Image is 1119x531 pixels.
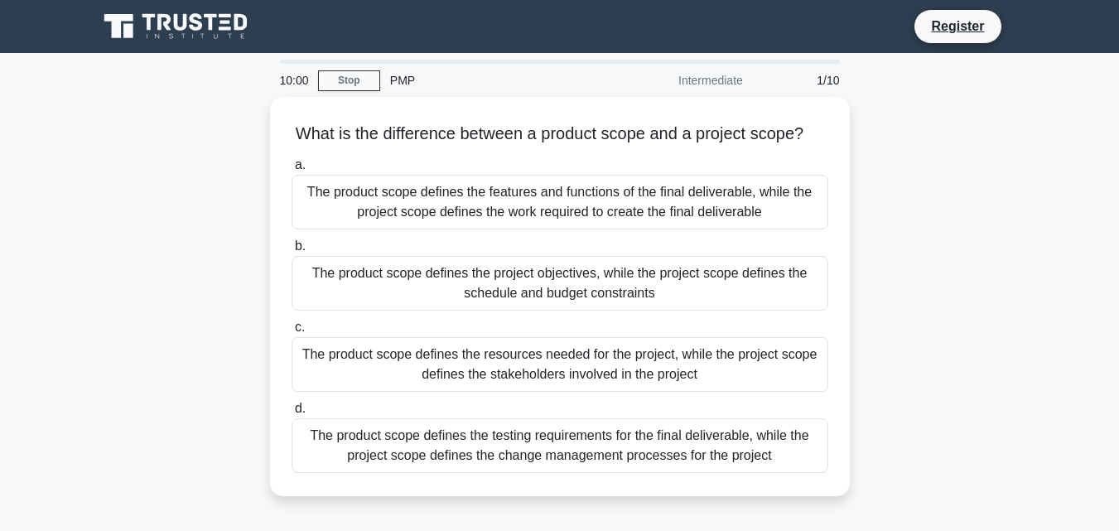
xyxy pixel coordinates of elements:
h5: What is the difference between a product scope and a project scope? [290,123,830,145]
div: Intermediate [608,64,753,97]
div: The product scope defines the features and functions of the final deliverable, while the project ... [292,175,828,229]
div: PMP [380,64,608,97]
div: The product scope defines the resources needed for the project, while the project scope defines t... [292,337,828,392]
div: The product scope defines the testing requirements for the final deliverable, while the project s... [292,418,828,473]
span: b. [295,239,306,253]
span: c. [295,320,305,334]
div: 10:00 [270,64,318,97]
a: Stop [318,70,380,91]
div: 1/10 [753,64,850,97]
span: d. [295,401,306,415]
div: The product scope defines the project objectives, while the project scope defines the schedule an... [292,256,828,311]
span: a. [295,157,306,171]
a: Register [921,16,994,36]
